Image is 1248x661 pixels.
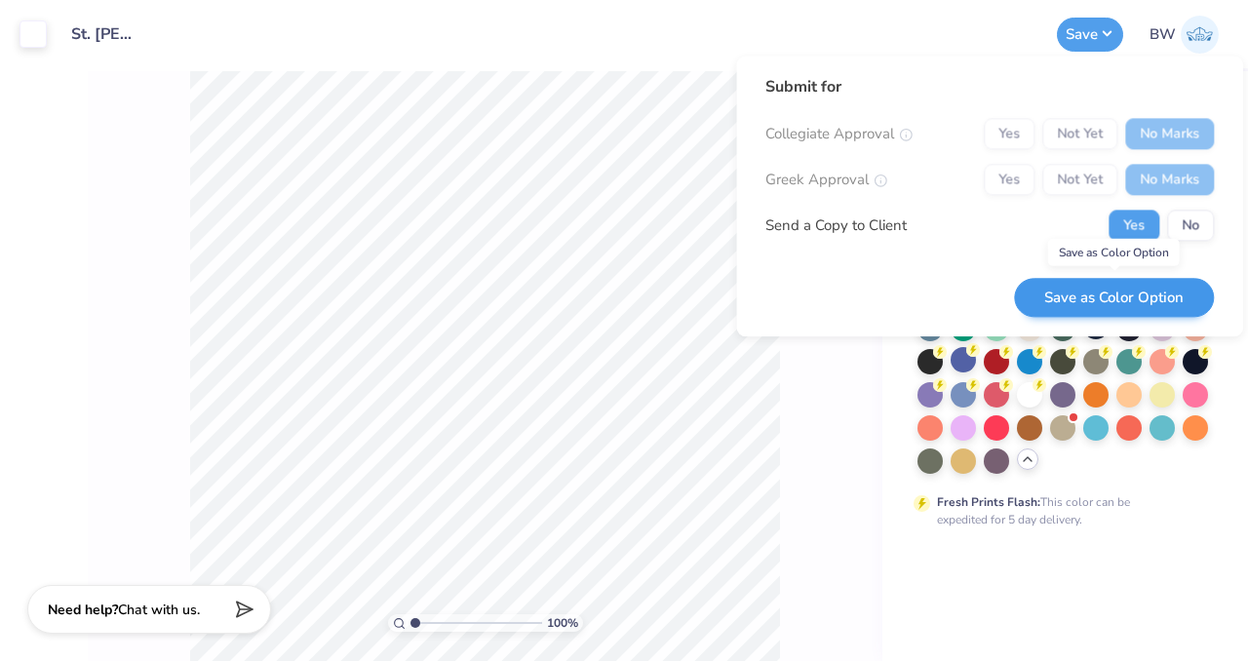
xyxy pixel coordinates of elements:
button: No [1167,210,1214,241]
button: Save as Color Option [1014,278,1214,318]
span: 100 % [547,614,578,632]
button: Yes [1109,210,1159,241]
input: Untitled Design [57,15,152,54]
div: Send a Copy to Client [765,214,907,237]
a: BW [1150,16,1219,54]
span: Chat with us. [118,601,200,619]
div: Save as Color Option [1048,239,1180,266]
img: Brooke Williams [1181,16,1219,54]
div: Submit for [765,75,1214,98]
div: This color can be expedited for 5 day delivery. [937,493,1177,528]
strong: Fresh Prints Flash: [937,494,1040,510]
button: Save [1057,18,1123,52]
strong: Need help? [48,601,118,619]
span: BW [1150,23,1176,46]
